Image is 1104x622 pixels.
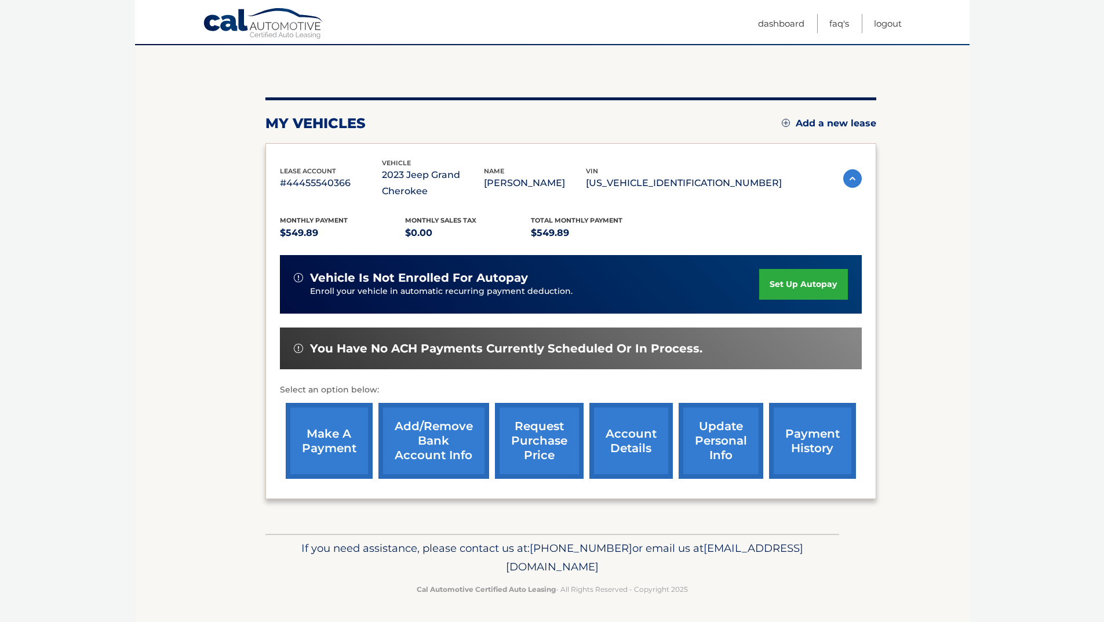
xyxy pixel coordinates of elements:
span: [EMAIL_ADDRESS][DOMAIN_NAME] [506,541,803,573]
p: $0.00 [405,225,531,241]
a: Logout [874,14,902,33]
a: Dashboard [758,14,804,33]
strong: Cal Automotive Certified Auto Leasing [417,585,556,594]
p: If you need assistance, please contact us at: or email us at [273,539,832,576]
p: 2023 Jeep Grand Cherokee [382,167,484,199]
span: lease account [280,167,336,175]
a: make a payment [286,403,373,479]
a: Cal Automotive [203,8,325,41]
img: add.svg [782,119,790,127]
p: - All Rights Reserved - Copyright 2025 [273,583,832,595]
span: Monthly sales Tax [405,216,476,224]
span: vehicle [382,159,411,167]
span: Monthly Payment [280,216,348,224]
span: vehicle is not enrolled for autopay [310,271,528,285]
span: vin [586,167,598,175]
img: alert-white.svg [294,273,303,282]
span: [PHONE_NUMBER] [530,541,632,555]
p: Enroll your vehicle in automatic recurring payment deduction. [310,285,760,298]
h2: my vehicles [265,115,366,132]
a: Add a new lease [782,118,876,129]
p: #44455540366 [280,175,382,191]
a: update personal info [679,403,763,479]
p: $549.89 [280,225,406,241]
span: You have no ACH payments currently scheduled or in process. [310,341,702,356]
span: name [484,167,504,175]
p: $549.89 [531,225,657,241]
p: [PERSON_NAME] [484,175,586,191]
a: request purchase price [495,403,584,479]
span: Total Monthly Payment [531,216,622,224]
a: account details [589,403,673,479]
p: Select an option below: [280,383,862,397]
a: set up autopay [759,269,847,300]
img: alert-white.svg [294,344,303,353]
a: Add/Remove bank account info [378,403,489,479]
a: payment history [769,403,856,479]
a: FAQ's [829,14,849,33]
img: accordion-active.svg [843,169,862,188]
p: [US_VEHICLE_IDENTIFICATION_NUMBER] [586,175,782,191]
